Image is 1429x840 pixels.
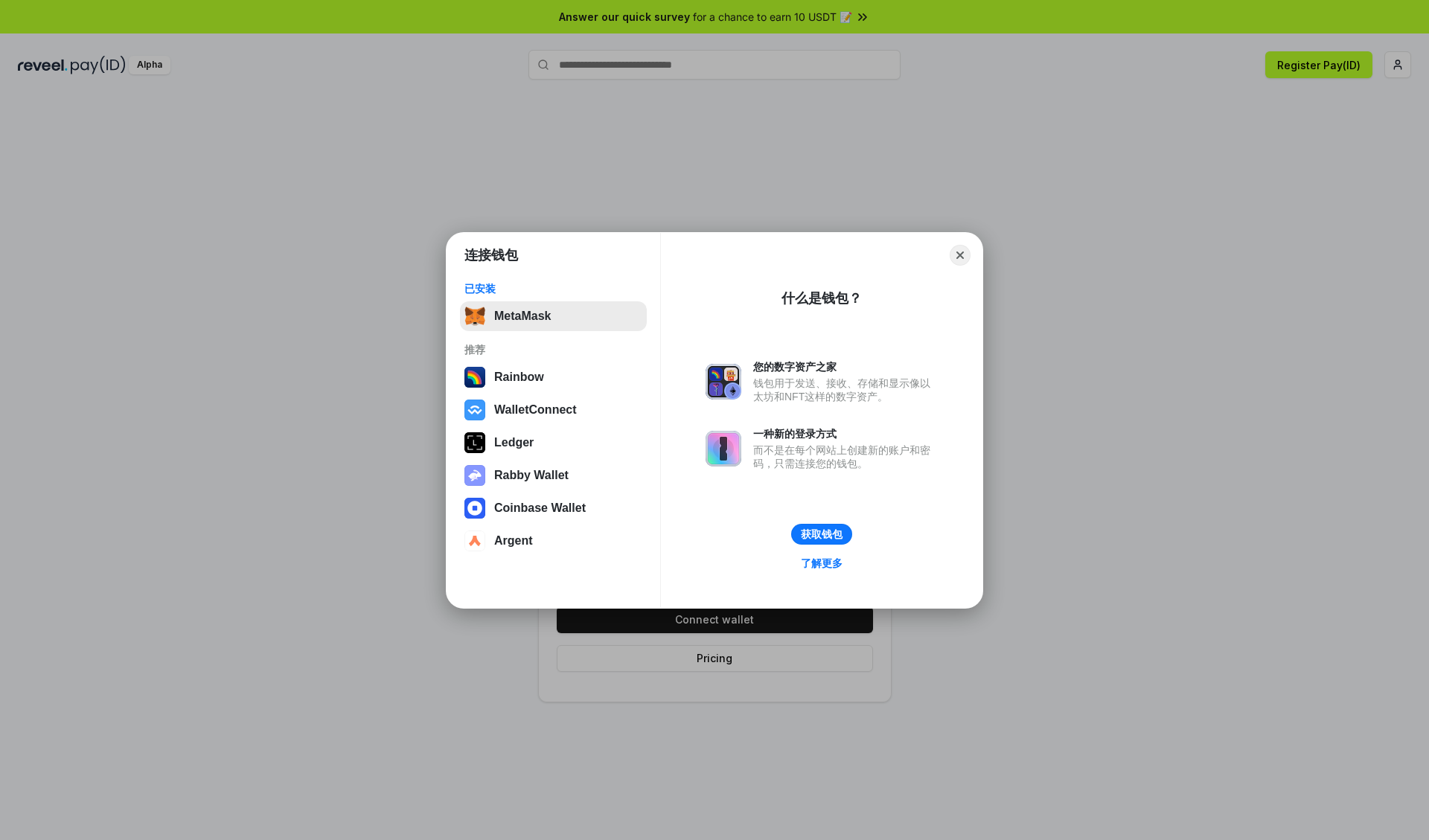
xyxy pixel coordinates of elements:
[464,282,642,295] div: 已安装
[494,436,534,449] div: Ledger
[494,501,586,515] div: Coinbase Wallet
[801,557,843,570] div: 了解更多
[494,534,533,548] div: Argent
[464,498,485,519] img: svg+xml,%3Csvg%20width%3D%2228%22%20height%3D%2228%22%20viewBox%3D%220%200%2028%2028%22%20fill%3D...
[950,245,971,266] button: Close
[464,343,642,356] div: 推荐
[464,367,485,388] img: svg+xml,%3Csvg%20width%3D%22120%22%20height%3D%22120%22%20viewBox%3D%220%200%20120%20120%22%20fil...
[460,493,647,523] button: Coinbase Wallet
[494,469,569,482] div: Rabby Wallet
[464,432,485,453] img: svg+xml,%3Csvg%20xmlns%3D%22http%3A%2F%2Fwww.w3.org%2F2000%2Fsvg%22%20width%3D%2228%22%20height%3...
[460,526,647,556] button: Argent
[464,530,485,551] img: svg+xml,%3Csvg%20width%3D%2228%22%20height%3D%2228%22%20viewBox%3D%220%200%2028%2028%22%20fill%3D...
[494,403,577,417] div: WalletConnect
[706,431,741,467] img: svg+xml,%3Csvg%20xmlns%3D%22http%3A%2F%2Fwww.w3.org%2F2000%2Fsvg%22%20fill%3D%22none%22%20viewBox...
[753,427,938,440] div: 一种新的登录方式
[781,289,862,307] div: 什么是钱包？
[753,443,938,470] div: 而不是在每个网站上创建新的账户和密码，只需连接您的钱包。
[460,301,647,331] button: MetaMask
[494,371,544,384] div: Rainbow
[753,360,938,373] div: 您的数字资产之家
[464,306,485,327] img: svg+xml,%3Csvg%20fill%3D%22none%22%20height%3D%2233%22%20viewBox%3D%220%200%2035%2033%22%20width%...
[791,524,852,545] button: 获取钱包
[464,246,518,264] h1: 连接钱包
[494,310,551,323] div: MetaMask
[706,364,741,400] img: svg+xml,%3Csvg%20xmlns%3D%22http%3A%2F%2Fwww.w3.org%2F2000%2Fsvg%22%20fill%3D%22none%22%20viewBox...
[753,376,938,403] div: 钱包用于发送、接收、存储和显示像以太坊和NFT这样的数字资产。
[464,400,485,420] img: svg+xml,%3Csvg%20width%3D%2228%22%20height%3D%2228%22%20viewBox%3D%220%200%2028%2028%22%20fill%3D...
[801,528,843,541] div: 获取钱包
[460,428,647,458] button: Ledger
[460,362,647,392] button: Rainbow
[792,554,851,573] a: 了解更多
[460,461,647,490] button: Rabby Wallet
[460,395,647,425] button: WalletConnect
[464,465,485,486] img: svg+xml,%3Csvg%20xmlns%3D%22http%3A%2F%2Fwww.w3.org%2F2000%2Fsvg%22%20fill%3D%22none%22%20viewBox...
